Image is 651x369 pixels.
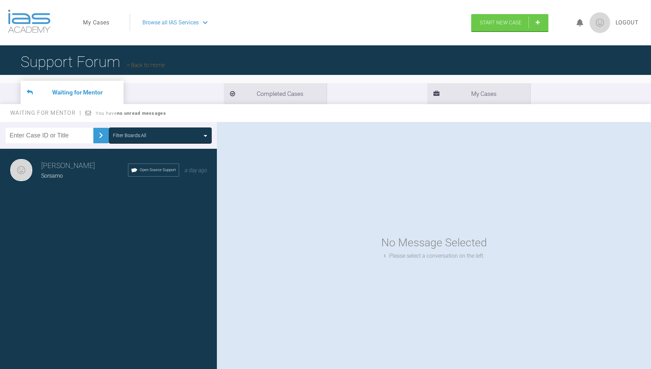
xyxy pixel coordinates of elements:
[96,111,166,116] span: You have
[117,111,166,116] strong: no unread messages
[41,160,128,172] h3: [PERSON_NAME]
[480,20,522,26] span: Start New Case
[142,18,199,27] span: Browse all IAS Services
[590,12,610,33] img: profile.png
[113,132,146,139] div: Filter Boards: All
[41,172,63,179] span: Sorsamo
[471,14,548,31] a: Start New Case
[5,128,93,143] input: Enter Case ID or Title
[95,130,106,141] img: chevronRight.28bd32b0.svg
[381,234,487,251] div: No Message Selected
[21,81,124,104] li: Waiting for Mentor
[83,18,109,27] a: My Cases
[185,167,207,174] span: a day ago
[21,50,165,74] h1: Support Forum
[427,83,530,104] li: My Cases
[384,251,485,260] div: Please select a conversation on the left.
[10,110,81,116] span: Waiting for Mentor
[127,62,165,68] a: Back to Home
[224,83,327,104] li: Completed Cases
[10,159,32,181] img: Teemu Savola
[140,167,176,173] span: Open Source Support
[616,18,639,27] a: Logout
[8,10,50,33] img: logo-light.3e3ef733.png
